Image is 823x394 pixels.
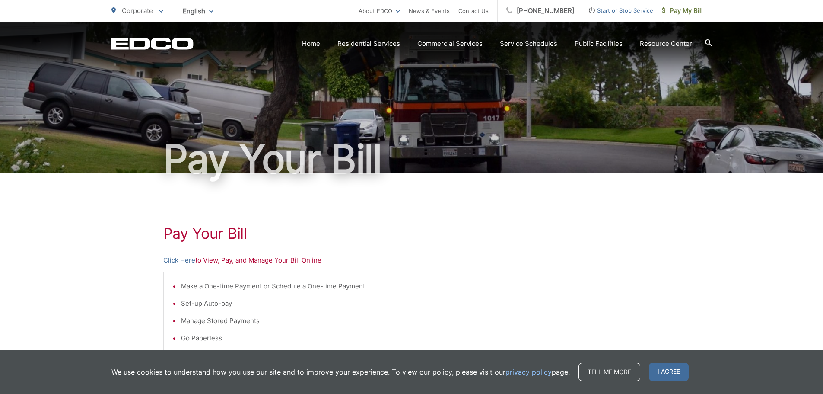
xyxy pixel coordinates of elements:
[662,6,703,16] span: Pay My Bill
[163,255,660,266] p: to View, Pay, and Manage Your Bill Online
[163,225,660,242] h1: Pay Your Bill
[337,38,400,49] a: Residential Services
[181,316,651,326] li: Manage Stored Payments
[575,38,623,49] a: Public Facilities
[409,6,450,16] a: News & Events
[649,363,689,381] span: I agree
[417,38,483,49] a: Commercial Services
[302,38,320,49] a: Home
[111,138,712,181] h1: Pay Your Bill
[111,38,194,50] a: EDCD logo. Return to the homepage.
[505,367,552,377] a: privacy policy
[163,255,195,266] a: Click Here
[359,6,400,16] a: About EDCO
[176,3,220,19] span: English
[458,6,489,16] a: Contact Us
[181,333,651,343] li: Go Paperless
[640,38,692,49] a: Resource Center
[122,6,153,15] span: Corporate
[578,363,640,381] a: Tell me more
[181,298,651,309] li: Set-up Auto-pay
[181,281,651,291] li: Make a One-time Payment or Schedule a One-time Payment
[500,38,557,49] a: Service Schedules
[111,367,570,377] p: We use cookies to understand how you use our site and to improve your experience. To view our pol...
